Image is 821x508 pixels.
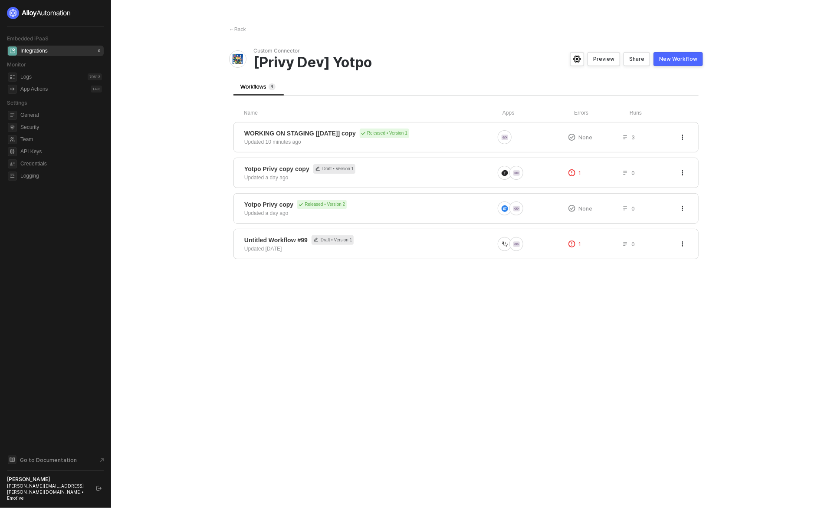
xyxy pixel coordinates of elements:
span: 4 [271,84,273,89]
div: Updated 10 minutes ago [244,138,301,146]
span: Workflows [240,83,276,90]
span: None [579,134,593,141]
span: icon-exclamation [568,241,575,247]
span: security [8,123,17,132]
span: Logging [20,171,102,181]
img: icon [513,241,520,247]
img: logo [7,7,71,19]
div: [PERSON_NAME] [7,476,89,483]
span: credentials [8,159,17,168]
div: Share [629,56,644,63]
span: Embedded iPaaS [7,35,49,42]
div: Back [229,26,246,33]
span: integrations [8,46,17,56]
span: Draft • Version 1 [313,164,355,174]
img: icon [513,205,520,212]
div: Errors [574,109,630,117]
span: 1 [579,169,581,177]
span: documentation [8,455,16,464]
span: Yotpo Privy copy copy [244,165,309,173]
div: Updated a day ago [244,174,288,181]
span: team [8,135,17,144]
span: Settings [7,99,27,106]
div: Runs [630,109,688,117]
span: icon-exclamation [568,169,575,176]
img: icon [502,241,508,247]
span: icon-exclamation [568,134,575,141]
span: API Keys [20,146,102,157]
button: Preview [588,52,620,66]
span: icon-exclamation [568,205,575,212]
span: logout [96,486,102,491]
button: New Workflow [654,52,703,66]
div: Released • Version 1 [360,129,409,138]
span: Untitled Workflow #99 [244,236,308,244]
span: 0 [631,205,635,212]
img: icon [502,170,508,176]
span: general [8,111,17,120]
span: Team [20,134,102,145]
span: Draft • Version 1 [312,235,354,245]
div: Apps [502,109,574,117]
span: document-arrow [98,456,106,465]
span: General [20,110,102,120]
img: integration-icon [233,54,243,64]
span: icon-app-actions [8,85,17,94]
span: Custom Connector [253,47,502,54]
span: 1 [579,241,581,248]
a: logo [7,7,104,19]
span: None [579,205,593,212]
div: Updated [DATE] [244,245,282,253]
span: Credentials [20,158,102,169]
img: icon [502,134,508,141]
span: ← [229,26,234,33]
div: Integrations [20,47,48,55]
div: [PERSON_NAME][EMAIL_ADDRESS][PERSON_NAME][DOMAIN_NAME] • Emotive [7,483,89,501]
img: icon [502,205,508,212]
div: Logs [20,73,32,81]
div: Released • Version 2 [297,200,347,209]
div: Updated a day ago [244,209,288,217]
div: App Actions [20,86,48,93]
span: Monitor [7,61,26,68]
div: New Workflow [659,56,697,63]
a: Knowledge Base [7,455,104,465]
span: icon-list [623,206,628,211]
span: icon-list [623,170,628,175]
span: icon-list [623,135,628,140]
span: logging [8,172,17,181]
span: [Privy Dev] Yotpo [253,54,502,71]
button: Share [624,52,650,66]
span: icon-settings [573,56,581,63]
span: 3 [631,134,635,141]
span: 0 [631,241,635,248]
span: api-key [8,147,17,156]
div: 14 % [91,86,102,92]
span: Security [20,122,102,132]
div: Name [244,109,502,117]
span: icon-logs [8,73,17,82]
span: icon-list [623,241,628,247]
span: 0 [631,169,635,177]
span: WORKING ON STAGING [[DATE]] copy [244,129,356,138]
span: Go to Documentation [20,456,77,464]
img: icon [513,170,520,176]
div: Preview [593,56,614,63]
div: 70613 [88,73,102,80]
span: Yotpo Privy copy [244,200,293,209]
div: 0 [96,47,102,54]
